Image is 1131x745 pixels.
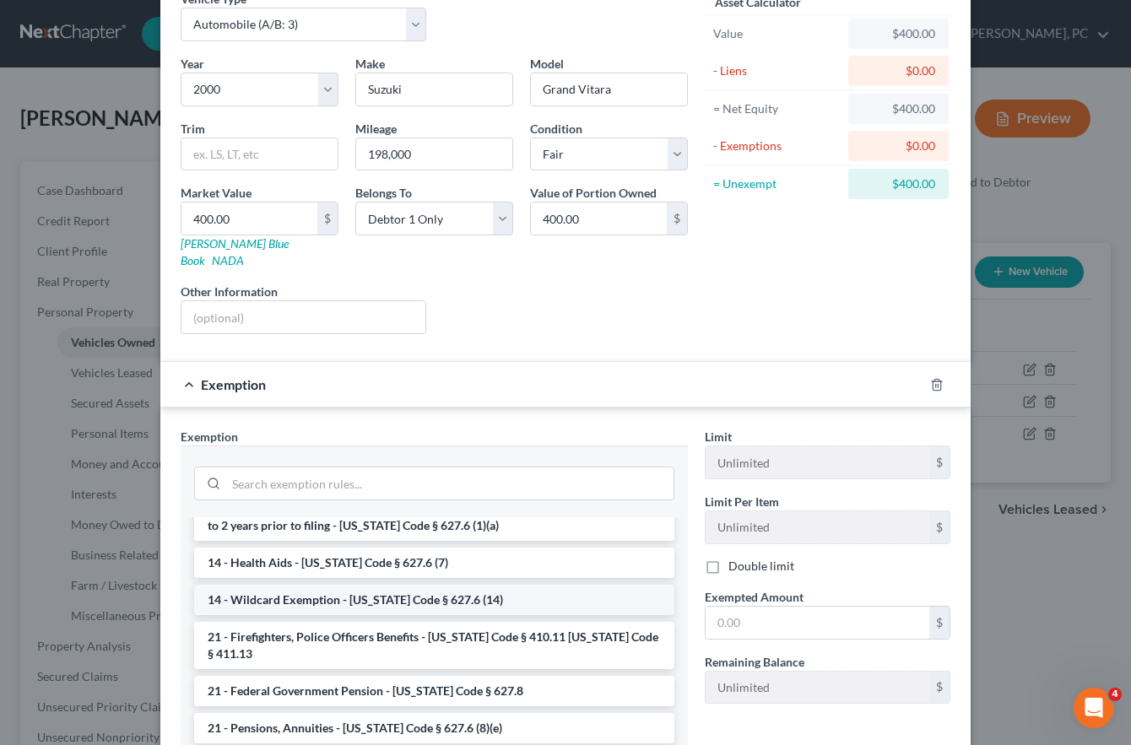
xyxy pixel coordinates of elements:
div: $ [929,672,950,704]
input: -- [356,138,512,170]
span: 4 [1108,688,1122,701]
input: Search exemption rules... [226,467,674,499]
input: 0.00 [706,607,929,639]
div: $400.00 [862,100,935,117]
div: - Exemptions [713,138,841,154]
div: $ [317,202,338,235]
label: Double limit [728,558,794,575]
div: $ [929,446,950,478]
input: 0.00 [531,202,667,235]
a: NADA [212,253,244,267]
label: Other Information [181,283,278,300]
span: Belongs To [355,186,412,200]
input: (optional) [181,301,425,333]
label: Mileage [355,120,397,138]
div: = Net Equity [713,100,841,117]
div: $0.00 [862,62,935,79]
li: 14 - Health Aids - [US_STATE] Code § 627.6 (7) [194,548,674,578]
span: Exemption [201,376,266,392]
span: Limit [705,429,732,444]
li: 21 - Federal Government Pension - [US_STATE] Code § 627.8 [194,676,674,706]
div: = Unexempt [713,175,841,192]
span: Make [355,57,385,71]
div: $ [929,511,950,543]
label: Model [530,55,564,73]
li: 21 - Firefighters, Police Officers Benefits - [US_STATE] Code § 410.11 [US_STATE] Code § 411.13 [194,622,674,669]
div: - Liens [713,62,841,79]
label: Value of Portion Owned [530,184,657,202]
label: Limit Per Item [705,493,779,510]
div: $ [667,202,687,235]
input: ex. LS, LT, etc [181,138,338,170]
input: -- [706,511,929,543]
input: ex. Altima [531,73,687,105]
input: -- [706,446,929,478]
div: $ [929,607,950,639]
div: Value [713,25,841,42]
div: $400.00 [862,25,935,42]
iframe: Intercom live chat [1074,688,1114,728]
label: Market Value [181,184,252,202]
label: Trim [181,120,205,138]
label: Remaining Balance [705,653,804,671]
label: Year [181,55,204,73]
li: 21 - Pensions, Annuities - [US_STATE] Code § 627.6 (8)(e) [194,713,674,743]
a: [PERSON_NAME] Blue Book [181,236,289,267]
li: 14 - Wildcard Exemption - [US_STATE] Code § 627.6 (14) [194,585,674,615]
div: $400.00 [862,175,935,192]
input: -- [706,672,929,704]
span: Exemption [181,429,238,444]
div: $0.00 [862,138,935,154]
input: ex. Nissan [356,73,512,105]
li: 12 - Wedding Rings - $7,000 minus jewelry amount, if purchased after marriage and up to 2 years p... [194,494,674,541]
label: Condition [530,120,582,138]
span: Exempted Amount [705,590,804,604]
input: 0.00 [181,202,317,235]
